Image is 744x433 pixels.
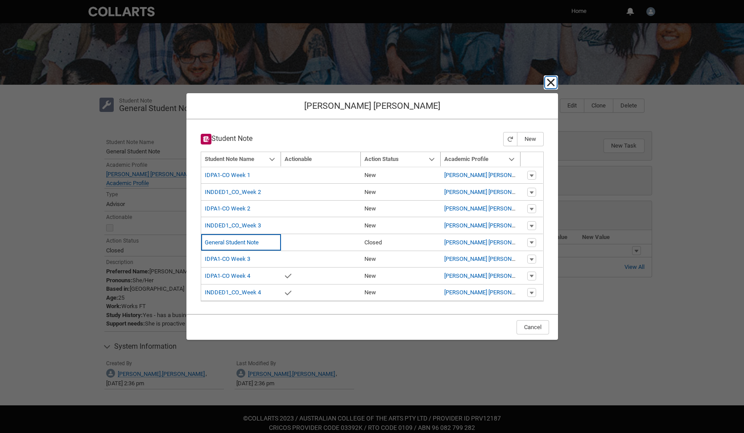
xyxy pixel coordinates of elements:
[517,320,549,334] button: Cancel
[205,256,250,262] a: IDPA1-CO Week 3
[444,256,575,262] a: [PERSON_NAME] [PERSON_NAME] Academic Profile
[503,132,517,146] button: Refresh
[205,189,261,195] a: INDDED1_CO_Week 2
[364,256,376,262] lightning-base-formatted-text: New
[205,172,250,178] a: IDPA1-CO Week 1
[444,222,575,229] a: [PERSON_NAME] [PERSON_NAME] Academic Profile
[444,189,575,195] a: [PERSON_NAME] [PERSON_NAME] Academic Profile
[444,172,575,178] a: [PERSON_NAME] [PERSON_NAME] Academic Profile
[205,289,261,296] a: INDDED1_CO_Week 4
[205,239,259,246] a: General Student Note
[364,239,382,246] lightning-base-formatted-text: Closed
[205,222,261,229] a: INDDED1_CO_Week 3
[201,134,252,144] h3: Student Note
[194,100,551,111] h1: [PERSON_NAME] [PERSON_NAME]
[364,205,376,212] lightning-base-formatted-text: New
[364,222,376,229] lightning-base-formatted-text: New
[205,272,250,279] a: IDPA1-CO Week 4
[444,239,575,246] a: [PERSON_NAME] [PERSON_NAME] Academic Profile
[517,132,544,146] button: New
[364,172,376,178] lightning-base-formatted-text: New
[364,272,376,279] lightning-base-formatted-text: New
[444,272,575,279] a: [PERSON_NAME] [PERSON_NAME] Academic Profile
[205,205,250,212] a: IDPA1-CO Week 2
[364,289,376,296] lightning-base-formatted-text: New
[444,205,575,212] a: [PERSON_NAME] [PERSON_NAME] Academic Profile
[444,289,575,296] a: [PERSON_NAME] [PERSON_NAME] Academic Profile
[364,189,376,195] lightning-base-formatted-text: New
[545,77,557,88] button: Cancel and close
